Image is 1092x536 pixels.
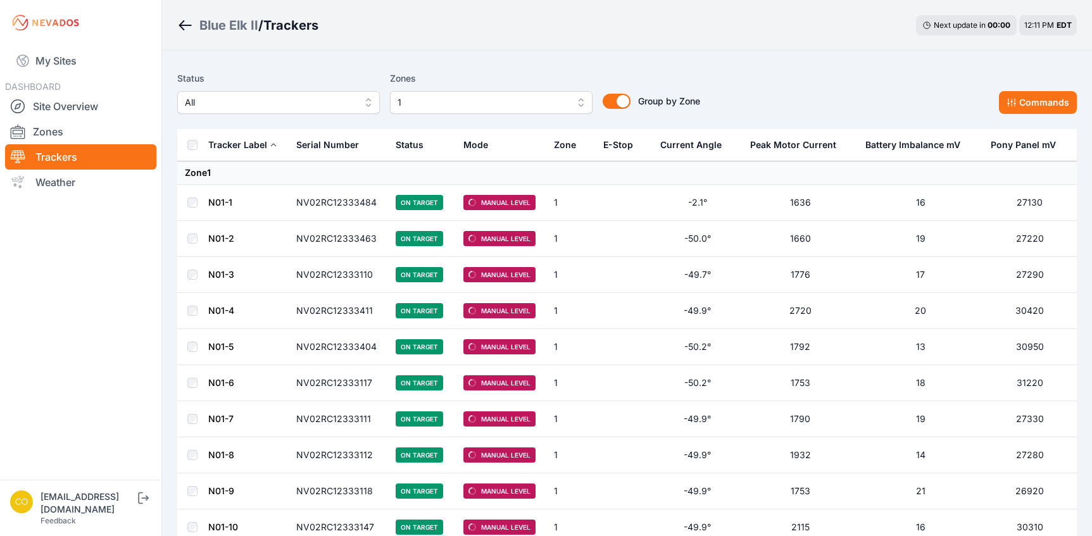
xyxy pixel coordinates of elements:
[10,490,33,513] img: controlroomoperator@invenergy.com
[653,365,743,401] td: -50.2°
[463,303,536,318] span: Manual Level
[177,9,318,42] nav: Breadcrumb
[743,185,858,221] td: 1636
[743,221,858,257] td: 1660
[603,130,643,160] button: E-Stop
[463,267,536,282] span: Manual Level
[999,91,1077,114] button: Commands
[208,377,234,388] a: N01-6
[554,130,586,160] button: Zone
[653,257,743,293] td: -49.7°
[603,139,633,151] div: E-Stop
[638,96,700,106] span: Group by Zone
[398,95,567,110] span: 1
[208,341,234,352] a: N01-5
[546,257,596,293] td: 1
[463,339,536,354] span: Manual Level
[546,293,596,329] td: 1
[743,401,858,437] td: 1790
[858,401,982,437] td: 19
[934,20,986,30] span: Next update in
[653,185,743,221] td: -2.1°
[390,91,593,114] button: 1
[983,257,1077,293] td: 27290
[546,185,596,221] td: 1
[289,401,388,437] td: NV02RC12333111
[396,411,443,427] span: On Target
[390,71,593,86] label: Zones
[858,473,982,509] td: 21
[208,197,232,208] a: N01-1
[1024,20,1054,30] span: 12:11 PM
[546,329,596,365] td: 1
[208,139,267,151] div: Tracker Label
[208,521,238,532] a: N01-10
[289,293,388,329] td: NV02RC12333411
[208,449,234,460] a: N01-8
[858,437,982,473] td: 14
[653,401,743,437] td: -49.9°
[743,293,858,329] td: 2720
[199,16,258,34] div: Blue Elk II
[546,437,596,473] td: 1
[296,130,369,160] button: Serial Number
[463,447,536,463] span: Manual Level
[5,119,156,144] a: Zones
[743,365,858,401] td: 1753
[983,473,1077,509] td: 26920
[208,233,234,244] a: N01-2
[983,365,1077,401] td: 31220
[41,516,76,525] a: Feedback
[396,375,443,390] span: On Target
[5,94,156,119] a: Site Overview
[289,437,388,473] td: NV02RC12333112
[983,293,1077,329] td: 30420
[743,329,858,365] td: 1792
[653,473,743,509] td: -49.9°
[463,139,488,151] div: Mode
[858,221,982,257] td: 19
[396,483,443,499] span: On Target
[463,520,536,535] span: Manual Level
[5,46,156,76] a: My Sites
[983,185,1077,221] td: 27130
[177,71,380,86] label: Status
[5,170,156,195] a: Weather
[653,293,743,329] td: -49.9°
[396,267,443,282] span: On Target
[463,411,536,427] span: Manual Level
[177,91,380,114] button: All
[858,365,982,401] td: 18
[750,130,846,160] button: Peak Motor Current
[396,303,443,318] span: On Target
[546,401,596,437] td: 1
[858,185,982,221] td: 16
[396,231,443,246] span: On Target
[463,483,536,499] span: Manual Level
[743,437,858,473] td: 1932
[743,473,858,509] td: 1753
[289,473,388,509] td: NV02RC12333118
[396,520,443,535] span: On Target
[296,139,359,151] div: Serial Number
[10,13,81,33] img: Nevados
[991,139,1056,151] div: Pony Panel mV
[5,144,156,170] a: Trackers
[289,185,388,221] td: NV02RC12333484
[177,161,1077,185] td: Zone 1
[396,130,434,160] button: Status
[653,437,743,473] td: -49.9°
[546,221,596,257] td: 1
[983,329,1077,365] td: 30950
[865,139,960,151] div: Battery Imbalance mV
[5,81,61,92] span: DASHBOARD
[208,130,277,160] button: Tracker Label
[983,437,1077,473] td: 27280
[660,139,722,151] div: Current Angle
[289,257,388,293] td: NV02RC12333110
[396,339,443,354] span: On Target
[289,329,388,365] td: NV02RC12333404
[263,16,318,34] h3: Trackers
[208,305,234,316] a: N01-4
[750,139,836,151] div: Peak Motor Current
